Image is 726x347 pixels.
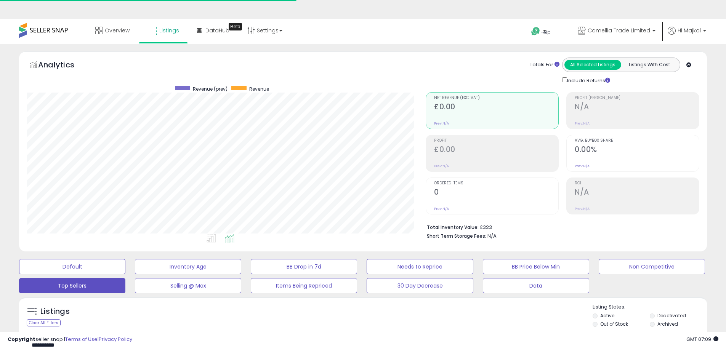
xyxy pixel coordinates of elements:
span: Ordered Items [434,181,558,185]
button: BB Price Below Min [483,259,589,274]
span: DataHub [205,27,229,34]
button: 30 Day Decrease [367,278,473,293]
button: Listings With Cost [621,60,678,70]
h2: 0.00% [575,145,699,155]
div: seller snap | | [8,336,132,343]
b: Total Inventory Value: [427,224,479,230]
li: £323 [427,222,694,231]
button: BB Drop in 7d [251,259,357,274]
h2: £0.00 [434,102,558,113]
h5: Analytics [38,59,89,72]
small: Prev: N/A [575,164,590,168]
button: Inventory Age [135,259,241,274]
h2: 0 [434,188,558,198]
div: Clear All Filters [27,319,61,326]
div: Totals For [530,61,559,69]
button: Selling @ Max [135,278,241,293]
span: Listings [159,27,179,34]
span: Hi Majkol [678,27,701,34]
label: Out of Stock [600,321,628,327]
span: Revenue [249,86,269,92]
span: ROI [575,181,699,185]
a: Help [525,21,566,44]
span: Overview [105,27,130,34]
button: Needs to Reprice [367,259,473,274]
b: Short Term Storage Fees: [427,233,486,239]
label: Deactivated [657,312,686,319]
span: N/A [487,232,497,240]
div: Include Returns [556,76,619,85]
p: Listing States: [593,304,707,311]
button: Non Competitive [599,259,705,274]
small: Prev: N/A [434,206,449,211]
h5: Listings [40,306,70,317]
h2: N/A [575,188,699,198]
a: DataHub [191,19,235,42]
a: Terms of Use [65,336,98,343]
small: Prev: N/A [575,121,590,126]
span: Avg. Buybox Share [575,139,699,143]
span: Net Revenue (Exc. VAT) [434,96,558,100]
button: Items Being Repriced [251,278,357,293]
small: Prev: N/A [434,121,449,126]
span: 2025-10-10 07:09 GMT [686,336,718,343]
button: Default [19,259,125,274]
span: Revenue (prev) [193,86,228,92]
label: Archived [657,321,678,327]
small: Prev: N/A [575,206,590,211]
button: All Selected Listings [564,60,621,70]
a: Settings [242,19,288,42]
label: Active [600,312,614,319]
span: Profit [434,139,558,143]
span: Profit [PERSON_NAME] [575,96,699,100]
a: Overview [90,19,135,42]
span: Help [540,29,551,35]
div: Tooltip anchor [229,23,242,30]
span: Camellia Trade Limited [588,27,650,34]
a: Camellia Trade Limited [572,19,661,44]
h2: N/A [575,102,699,113]
button: Top Sellers [19,278,125,293]
small: Prev: N/A [434,164,449,168]
strong: Copyright [8,336,35,343]
a: Privacy Policy [99,336,132,343]
h2: £0.00 [434,145,558,155]
button: Data [483,278,589,293]
i: Get Help [531,27,540,36]
a: Hi Majkol [668,27,706,44]
a: Listings [142,19,185,42]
